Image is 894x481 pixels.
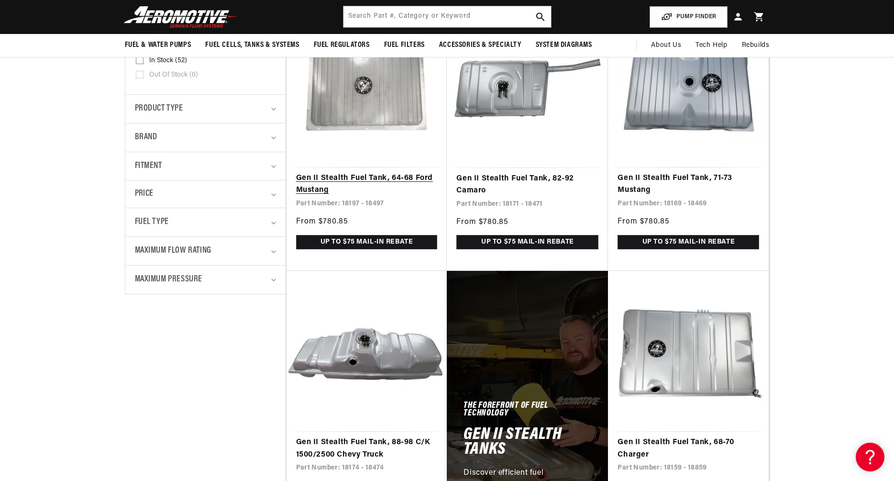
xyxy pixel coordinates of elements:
h5: The forefront of fuel technology [464,403,591,418]
span: Fitment [135,159,162,173]
summary: Fuel Regulators [307,34,377,56]
input: Search by Part Number, Category or Keyword [343,6,551,27]
h2: Gen II Stealth Tanks [464,427,591,458]
span: Tech Help [695,40,727,51]
img: Aeromotive [121,6,241,28]
span: About Us [651,42,681,49]
span: Rebuilds [742,40,770,51]
span: Fuel Cells, Tanks & Systems [205,40,299,50]
span: In stock (52) [149,56,187,65]
summary: Maximum Pressure (0 selected) [135,266,276,294]
span: Fuel Filters [384,40,425,50]
span: Fuel & Water Pumps [125,40,191,50]
a: Gen II Stealth Fuel Tank, 88-98 C/K 1500/2500 Chevy Truck [296,436,438,461]
span: Product type [135,102,183,116]
a: Gen II Stealth Fuel Tank, 68-70 Charger [618,436,759,461]
a: Gen II Stealth Fuel Tank, 82-92 Camaro [456,173,598,197]
a: About Us [644,34,688,57]
span: Fuel Type [135,215,169,229]
summary: Fuel Filters [377,34,432,56]
summary: Product type (0 selected) [135,95,276,123]
summary: Tech Help [688,34,734,57]
span: Maximum Flow Rating [135,244,211,258]
span: Maximum Pressure [135,273,203,287]
a: Gen II Stealth Fuel Tank, 64-68 Ford Mustang [296,172,438,197]
span: Fuel Regulators [314,40,370,50]
summary: Fitment (0 selected) [135,152,276,180]
span: Price [135,188,154,201]
summary: System Diagrams [529,34,599,56]
span: System Diagrams [536,40,592,50]
summary: Fuel Type (0 selected) [135,208,276,236]
summary: Rebuilds [735,34,777,57]
summary: Accessories & Specialty [432,34,529,56]
span: Out of stock (0) [149,71,198,79]
button: search button [530,6,551,27]
span: Accessories & Specialty [439,40,521,50]
summary: Maximum Flow Rating (0 selected) [135,237,276,265]
span: Brand [135,131,157,145]
summary: Brand (0 selected) [135,123,276,152]
button: PUMP FINDER [650,6,728,28]
summary: Fuel Cells, Tanks & Systems [198,34,306,56]
summary: Fuel & Water Pumps [118,34,199,56]
a: Gen II Stealth Fuel Tank, 71-73 Mustang [618,172,759,197]
summary: Price [135,180,276,208]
